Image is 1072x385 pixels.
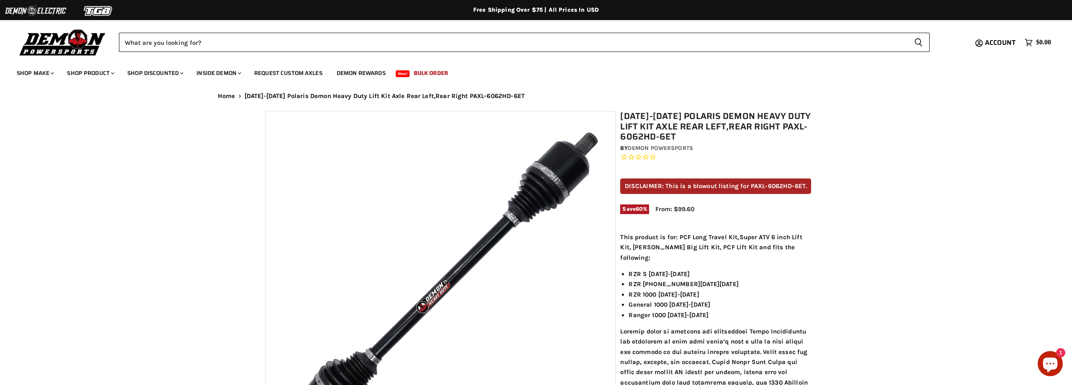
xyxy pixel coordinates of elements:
button: Search [907,33,930,52]
p: DISCLAIMER: This is a blowout listing for PAXL-6062HD-6ET. [620,178,811,194]
inbox-online-store-chat: Shopify online store chat [1035,351,1065,378]
nav: Breadcrumbs [201,93,871,100]
div: Free Shipping Over $75 | All Prices In USD [201,6,871,14]
img: Demon Powersports [17,27,108,57]
span: $0.00 [1036,39,1051,47]
li: RZR [PHONE_NUMBER][DATE][DATE] [629,279,811,289]
li: General 1000 [DATE]-[DATE] [629,300,811,310]
a: Inside Demon [190,65,246,82]
a: Home [218,93,235,100]
img: TGB Logo 2 [67,3,130,19]
li: Ranger 1000 [DATE]-[DATE] [629,310,811,320]
li: RZR 1000 [DATE]-[DATE] [629,289,811,300]
span: From: $99.60 [655,205,694,213]
span: 60 [636,206,643,212]
p: This product is for: PCF Long Travel Kit,Super ATV 6 inch Lift Kit, [PERSON_NAME] Big Lift Kit, P... [620,232,811,263]
h1: [DATE]-[DATE] Polaris Demon Heavy Duty Lift Kit Axle Rear Left,Rear Right PAXL-6062HD-6ET [620,111,811,142]
a: Shop Product [61,65,119,82]
span: [DATE]-[DATE] Polaris Demon Heavy Duty Lift Kit Axle Rear Left,Rear Right PAXL-6062HD-6ET [245,93,525,100]
li: RZR S [DATE]-[DATE] [629,269,811,279]
span: New! [396,70,410,77]
ul: Main menu [10,61,1049,82]
a: Demon Powersports [628,145,693,152]
a: Shop Discounted [121,65,188,82]
input: Search [119,33,907,52]
span: Rated 0.0 out of 5 stars 0 reviews [620,153,811,162]
a: Request Custom Axles [248,65,329,82]
a: Account [981,39,1020,47]
span: Save % [620,204,649,214]
a: Bulk Order [407,65,454,82]
span: Account [985,37,1015,48]
div: by [620,144,811,153]
a: Demon Rewards [330,65,392,82]
form: Product [119,33,930,52]
a: $0.00 [1020,36,1055,49]
img: Demon Electric Logo 2 [4,3,67,19]
a: Shop Make [10,65,59,82]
